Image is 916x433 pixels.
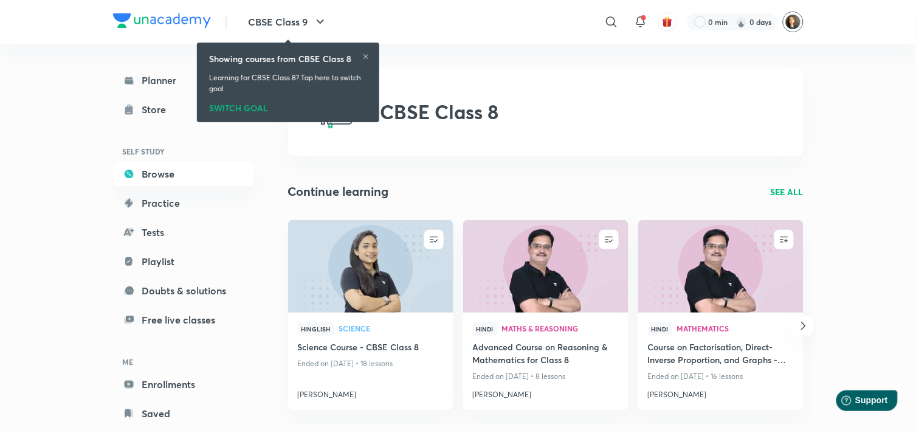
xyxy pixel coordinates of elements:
span: Science [339,325,444,332]
a: Planner [113,68,254,92]
p: Ended on [DATE] • 18 lessons [298,356,444,372]
a: Course on Factorisation, Direct-Inverse Proportion, and Graphs - CBSE Class 8 [648,341,794,369]
img: streak [735,16,748,28]
a: Science Course - CBSE Class 8 [298,341,444,356]
h6: ME [113,352,254,372]
h2: Continue learning [288,182,389,201]
a: Advanced Course on Reasoning & Mathematics for Class 8 [473,341,619,369]
a: new-thumbnail [638,220,804,313]
iframe: Help widget launcher [808,386,903,420]
a: Playlist [113,249,254,274]
span: Hindi [648,322,672,336]
span: Hindi [473,322,497,336]
a: new-thumbnail [463,220,628,313]
p: Ended on [DATE] • 8 lessons [473,369,619,384]
img: Company Logo [113,13,211,28]
a: [PERSON_NAME] [473,384,619,400]
a: Free live classes [113,308,254,332]
a: Company Logo [113,13,211,31]
p: Learning for CBSE Class 8? Tap here to switch goal [209,72,367,94]
span: Maths & Reasoning [502,325,619,332]
a: [PERSON_NAME] [648,384,794,400]
a: Tests [113,220,254,244]
p: Ended on [DATE] • 16 lessons [648,369,794,384]
a: Mathematics [677,325,794,333]
h2: CBSE Class 8 [381,100,499,123]
img: new-thumbnail [636,219,805,313]
a: Maths & Reasoning [502,325,619,333]
a: Doubts & solutions [113,279,254,303]
span: Mathematics [677,325,794,332]
button: avatar [658,12,677,32]
a: SEE ALL [771,185,804,198]
img: new-thumbnail [286,219,455,313]
a: Enrollments [113,372,254,397]
div: Store [142,102,174,117]
img: NARENDER JEET [783,12,804,32]
a: Browse [113,162,254,186]
h6: Showing courses from CBSE Class 8 [209,52,351,65]
a: Store [113,97,254,122]
button: CBSE Class 9 [241,10,335,34]
img: new-thumbnail [461,219,630,313]
a: new-thumbnail [288,220,453,313]
a: Saved [113,401,254,426]
img: avatar [662,16,673,27]
span: Hinglish [298,322,334,336]
h6: SELF STUDY [113,141,254,162]
div: SWITCH GOAL [209,99,367,113]
a: Science [339,325,444,333]
a: Practice [113,191,254,215]
a: [PERSON_NAME] [298,384,444,400]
